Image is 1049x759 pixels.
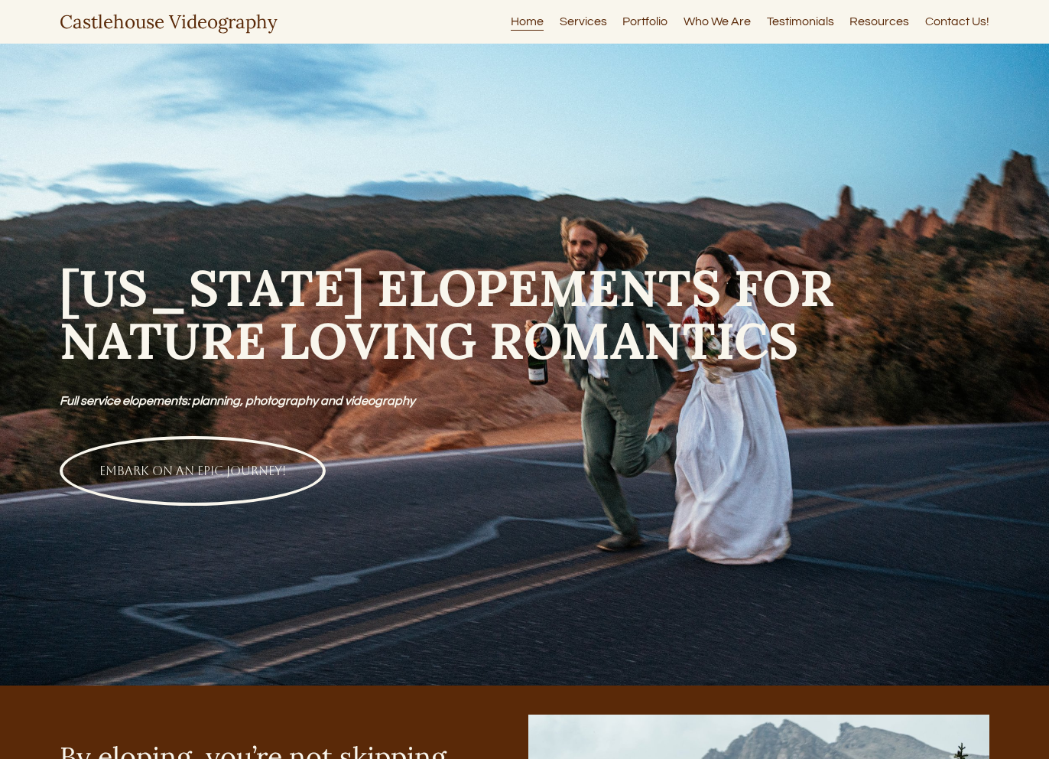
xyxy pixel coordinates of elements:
a: Resources [849,11,909,32]
a: EMBARK ON AN EPIC JOURNEY! [60,436,326,506]
a: Services [560,11,607,32]
a: Contact Us! [925,11,989,32]
strong: [US_STATE] ELOPEMENTS FOR NATURE LOVING ROMANTICS [60,256,847,373]
a: Castlehouse Videography [60,10,278,34]
a: Home [511,11,544,32]
a: Portfolio [622,11,667,32]
a: Who We Are [684,11,751,32]
em: Full service elopements: planning, photography and videography [60,395,415,407]
a: Testimonials [767,11,834,32]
